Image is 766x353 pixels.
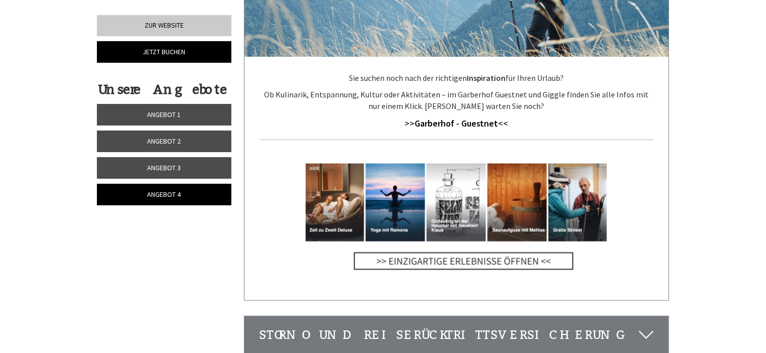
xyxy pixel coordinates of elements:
span: Angebot 4 [148,190,181,199]
span: Angebot 1 [148,110,181,119]
span: Angebot 2 [148,137,181,146]
p: Ob Kulinarik, Entspannung, Kultur oder Aktivitäten – im Garberhof Guestnet und Giggle finden Sie ... [260,89,654,112]
strong: >> [405,117,467,129]
a: Zur Website [97,15,231,36]
a: uestnet [467,119,498,129]
a: Jetzt buchen [97,41,231,63]
span: Angebot 3 [148,163,181,172]
a: Garberhof - G [415,117,467,129]
div: Unsere Angebote [97,80,228,99]
img: image [306,150,607,280]
strong: Inspiration [467,73,506,83]
strong: uestnet [467,117,498,129]
strong: << [498,117,508,129]
p: Sie suchen noch nach der richtigen für Ihren Urlaub? [260,72,654,84]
